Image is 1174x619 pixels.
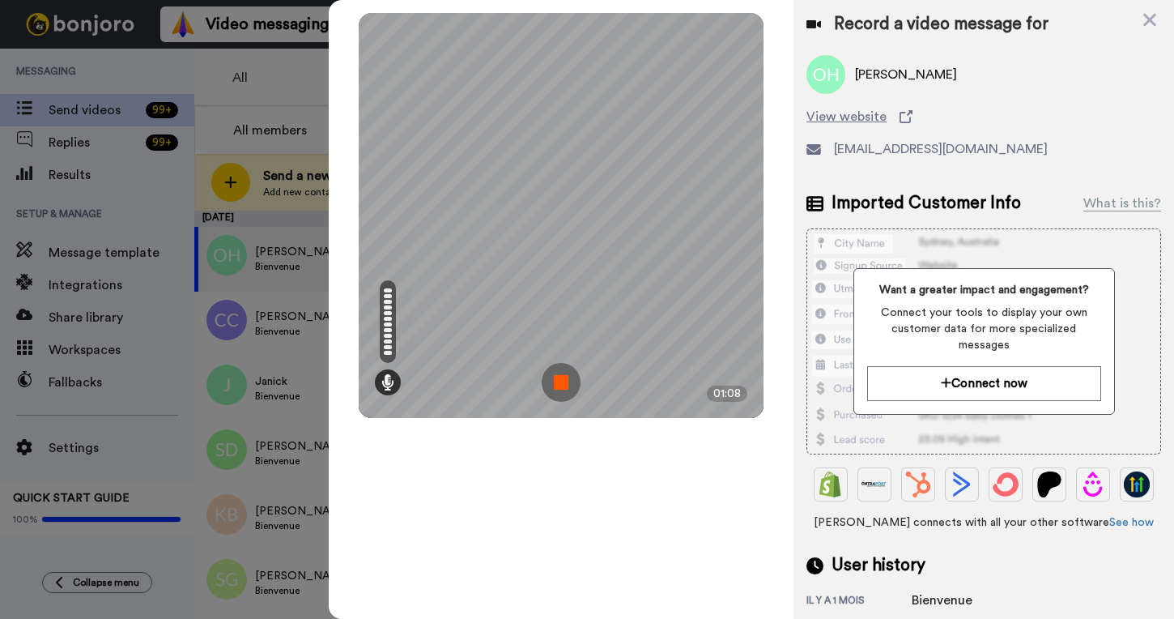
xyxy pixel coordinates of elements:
[707,386,747,402] div: 01:08
[806,594,912,610] div: il y a 1 mois
[832,191,1021,216] span: Imported Customer Info
[867,282,1101,298] span: Want a greater impact and engagement?
[1109,517,1154,528] a: See how
[1080,472,1106,497] img: Drip
[834,139,1048,159] span: [EMAIL_ADDRESS][DOMAIN_NAME]
[542,363,581,402] img: ic_record_stop.svg
[912,591,993,610] div: Bienvenue
[867,366,1101,401] button: Connect now
[818,472,844,497] img: Shopify
[867,305,1101,353] span: Connect your tools to display your own customer data for more specialized messages
[1124,472,1150,497] img: GoHighLevel
[861,472,887,497] img: Ontraport
[1083,194,1161,213] div: What is this?
[806,514,1161,531] span: [PERSON_NAME] connects with all your other software
[806,107,887,126] span: View website
[806,107,1161,126] a: View website
[993,472,1019,497] img: ConvertKit
[905,472,931,497] img: Hubspot
[949,472,975,497] img: ActiveCampaign
[832,553,925,578] span: User history
[1036,472,1062,497] img: Patreon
